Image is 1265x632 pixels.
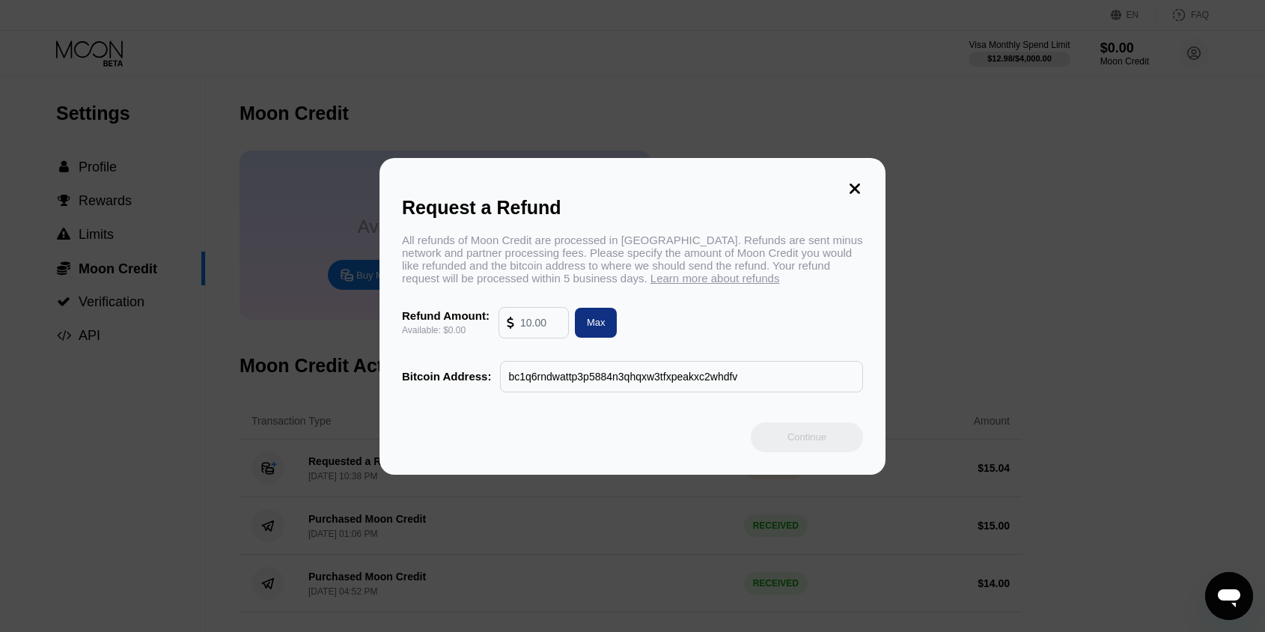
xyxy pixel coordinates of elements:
[402,370,491,383] div: Bitcoin Address:
[650,272,780,285] span: Learn more about refunds
[402,309,490,322] div: Refund Amount:
[520,308,561,338] input: 10.00
[1205,572,1253,620] iframe: Button to launch messaging window, conversation in progress
[402,325,490,335] div: Available: $0.00
[569,308,618,338] div: Max
[402,234,863,285] div: All refunds of Moon Credit are processed in [GEOGRAPHIC_DATA]. Refunds are sent minus network and...
[402,197,863,219] div: Request a Refund
[587,316,606,329] div: Max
